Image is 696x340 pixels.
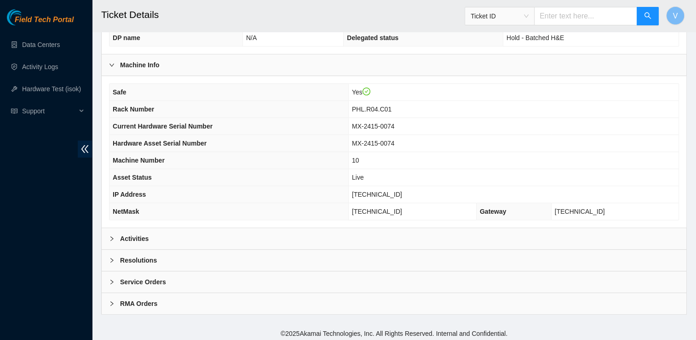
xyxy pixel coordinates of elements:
span: [TECHNICAL_ID] [352,208,402,215]
span: right [109,279,115,285]
div: Resolutions [102,250,686,271]
a: Akamai TechnologiesField Tech Portal [7,17,74,29]
span: Machine Number [113,157,165,164]
span: IP Address [113,191,146,198]
span: right [109,236,115,241]
span: [TECHNICAL_ID] [352,191,402,198]
span: Rack Number [113,106,154,113]
span: DP name [113,34,140,41]
button: search [637,7,659,25]
span: [TECHNICAL_ID] [555,208,605,215]
span: Hardware Asset Serial Number [113,140,207,147]
span: check-circle [362,88,371,96]
span: Current Hardware Serial Number [113,123,213,130]
span: Delegated status [347,34,398,41]
span: Hold - Batched H&E [506,34,564,41]
b: Machine Info [120,60,160,70]
span: double-left [78,141,92,158]
b: RMA Orders [120,299,157,309]
span: Support [22,102,76,120]
div: Service Orders [102,271,686,293]
span: 10 [352,157,359,164]
a: Data Centers [22,41,60,48]
span: Field Tech Portal [15,16,74,24]
span: Ticket ID [471,9,529,23]
span: Yes [352,88,370,96]
span: NetMask [113,208,139,215]
span: MX-2415-0074 [352,140,395,147]
b: Activities [120,234,149,244]
div: RMA Orders [102,293,686,314]
span: N/A [246,34,257,41]
span: right [109,62,115,68]
input: Enter text here... [534,7,637,25]
span: V [673,10,678,22]
a: Hardware Test (isok) [22,85,81,93]
b: Resolutions [120,255,157,265]
img: Akamai Technologies [7,9,46,25]
div: Machine Info [102,54,686,76]
span: right [109,301,115,306]
button: V [666,6,684,25]
span: Gateway [480,208,506,215]
span: Live [352,174,364,181]
span: read [11,108,17,114]
span: PHL.R04.C01 [352,106,391,113]
span: Safe [113,88,127,96]
b: Service Orders [120,277,166,287]
div: Activities [102,228,686,249]
span: MX-2415-0074 [352,123,395,130]
span: Asset Status [113,174,152,181]
a: Activity Logs [22,63,58,70]
span: search [644,12,651,21]
span: right [109,258,115,263]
